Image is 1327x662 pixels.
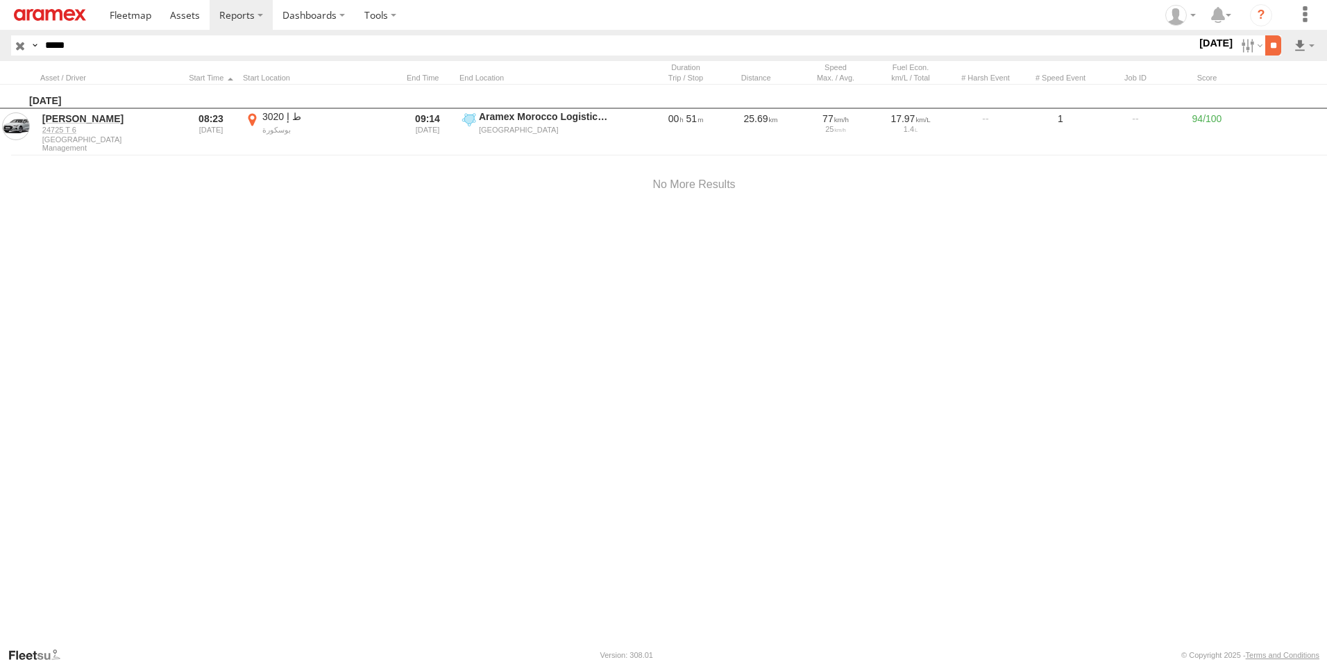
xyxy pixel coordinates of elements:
label: Click to View Event Location [459,110,612,153]
div: Click to Sort [40,73,179,83]
a: [PERSON_NAME] [42,112,177,125]
label: [DATE] [1197,35,1235,51]
div: Click to Sort [726,73,795,83]
div: 1.4 [878,125,943,133]
div: [GEOGRAPHIC_DATA] [479,125,610,135]
label: Search Filter Options [1235,35,1265,56]
label: Click to View Event Location [243,110,396,153]
a: Terms and Conditions [1246,651,1319,659]
div: Aramex Morocco Logistics/ AIn Sebaa [479,110,610,123]
div: 94/100 [1176,110,1238,153]
div: 25.69 [726,110,795,153]
span: Filter Results to this Group [42,144,177,152]
div: 17.97 [878,112,943,125]
a: 24725 T 6 [42,125,177,135]
span: 00 [668,113,684,124]
a: Visit our Website [8,648,71,662]
div: Version: 308.01 [600,651,653,659]
label: Search Query [29,35,40,56]
div: 77 [803,112,868,125]
div: 09:14 [DATE] [401,110,454,153]
div: ط إ 3020 [262,110,394,123]
img: aramex-logo.svg [14,9,86,21]
div: Click to Sort [401,73,454,83]
div: [3064s] 18/09/2025 08:23 - 18/09/2025 09:14 [653,112,718,125]
div: بوسكورة [262,125,394,135]
div: Click to Sort [185,73,237,83]
label: Export results as... [1292,35,1316,56]
div: © Copyright 2025 - [1181,651,1319,659]
div: Score [1176,73,1238,83]
div: Job ID [1101,73,1170,83]
i: ? [1250,4,1272,26]
div: 25 [803,125,868,133]
div: 1 [1026,110,1095,153]
a: View Asset in Asset Management [2,112,30,140]
span: 51 [686,113,704,124]
span: [GEOGRAPHIC_DATA] [42,135,177,144]
div: Emad Mabrouk [1160,5,1201,26]
div: 08:23 [DATE] [185,110,237,153]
